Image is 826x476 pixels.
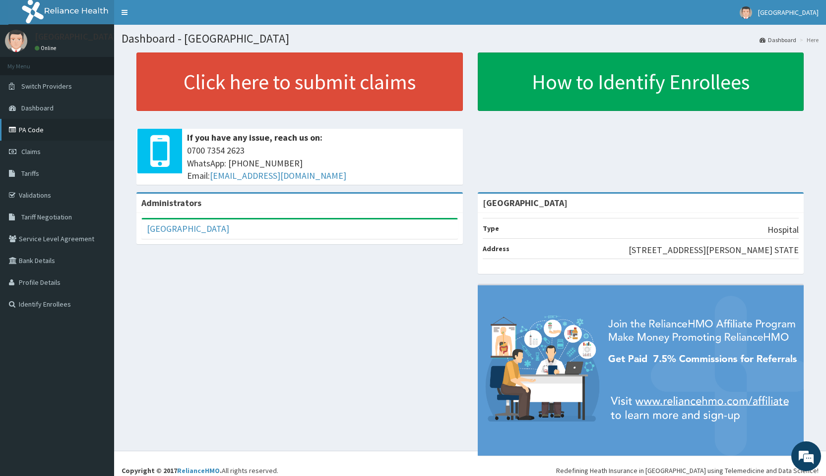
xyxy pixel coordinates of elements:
strong: [GEOGRAPHIC_DATA] [483,197,568,209]
span: Claims [21,147,41,156]
a: [GEOGRAPHIC_DATA] [147,223,229,234]
a: Dashboard [760,36,796,44]
b: Type [483,224,499,233]
div: Redefining Heath Insurance in [GEOGRAPHIC_DATA] using Telemedicine and Data Science! [556,466,819,476]
strong: Copyright © 2017 . [122,466,222,475]
p: [STREET_ADDRESS][PERSON_NAME] STATE [629,244,799,257]
img: User Image [5,30,27,52]
b: Address [483,244,509,253]
b: If you have any issue, reach us on: [187,132,322,143]
span: Tariffs [21,169,39,178]
span: Switch Providers [21,82,72,91]
img: provider-team-banner.png [478,285,804,456]
p: [GEOGRAPHIC_DATA] [35,32,117,41]
b: Administrators [141,197,201,209]
span: 0700 7354 2623 WhatsApp: [PHONE_NUMBER] Email: [187,144,458,182]
a: Click here to submit claims [136,53,463,111]
img: User Image [740,6,752,19]
h1: Dashboard - [GEOGRAPHIC_DATA] [122,32,819,45]
span: [GEOGRAPHIC_DATA] [758,8,819,17]
p: Hospital [767,223,799,236]
a: How to Identify Enrollees [478,53,804,111]
span: Dashboard [21,104,54,112]
li: Here [797,36,819,44]
a: Online [35,45,59,52]
a: [EMAIL_ADDRESS][DOMAIN_NAME] [210,170,346,181]
span: Tariff Negotiation [21,212,72,221]
a: RelianceHMO [177,466,220,475]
